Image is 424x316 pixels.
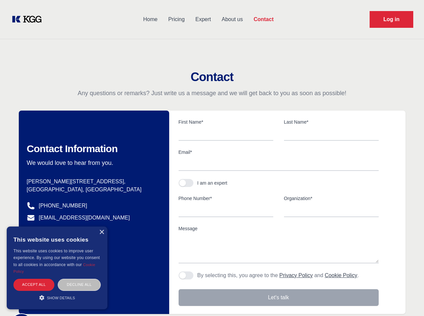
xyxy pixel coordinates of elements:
label: Organization* [284,195,379,202]
iframe: Chat Widget [390,284,424,316]
label: Phone Number* [179,195,273,202]
div: Close [99,230,104,235]
div: Accept all [13,279,54,291]
p: [GEOGRAPHIC_DATA], [GEOGRAPHIC_DATA] [27,186,158,194]
a: Expert [190,11,216,28]
a: KOL Knowledge Platform: Talk to Key External Experts (KEE) [11,14,47,25]
a: Privacy Policy [279,272,313,278]
a: Home [138,11,163,28]
h2: Contact Information [27,143,158,155]
label: Email* [179,149,379,155]
a: Cookie Policy [325,272,357,278]
a: Contact [248,11,279,28]
a: @knowledgegategroup [27,226,94,234]
div: Decline all [58,279,101,291]
p: We would love to hear from you. [27,159,158,167]
a: Request Demo [370,11,413,28]
p: By selecting this, you agree to the and . [197,271,359,279]
h2: Contact [8,70,416,84]
span: This website uses cookies to improve user experience. By using our website you consent to all coo... [13,249,100,267]
div: This website uses cookies [13,232,101,248]
div: I am an expert [197,180,228,186]
label: Last Name* [284,119,379,125]
label: Message [179,225,379,232]
p: Any questions or remarks? Just write us a message and we will get back to you as soon as possible! [8,89,416,97]
a: [EMAIL_ADDRESS][DOMAIN_NAME] [39,214,130,222]
a: About us [216,11,248,28]
a: Pricing [163,11,190,28]
button: Let's talk [179,289,379,306]
a: [PHONE_NUMBER] [39,202,87,210]
span: Show details [47,296,75,300]
p: [PERSON_NAME][STREET_ADDRESS], [27,178,158,186]
a: Cookie Policy [13,263,95,273]
div: Show details [13,294,101,301]
label: First Name* [179,119,273,125]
